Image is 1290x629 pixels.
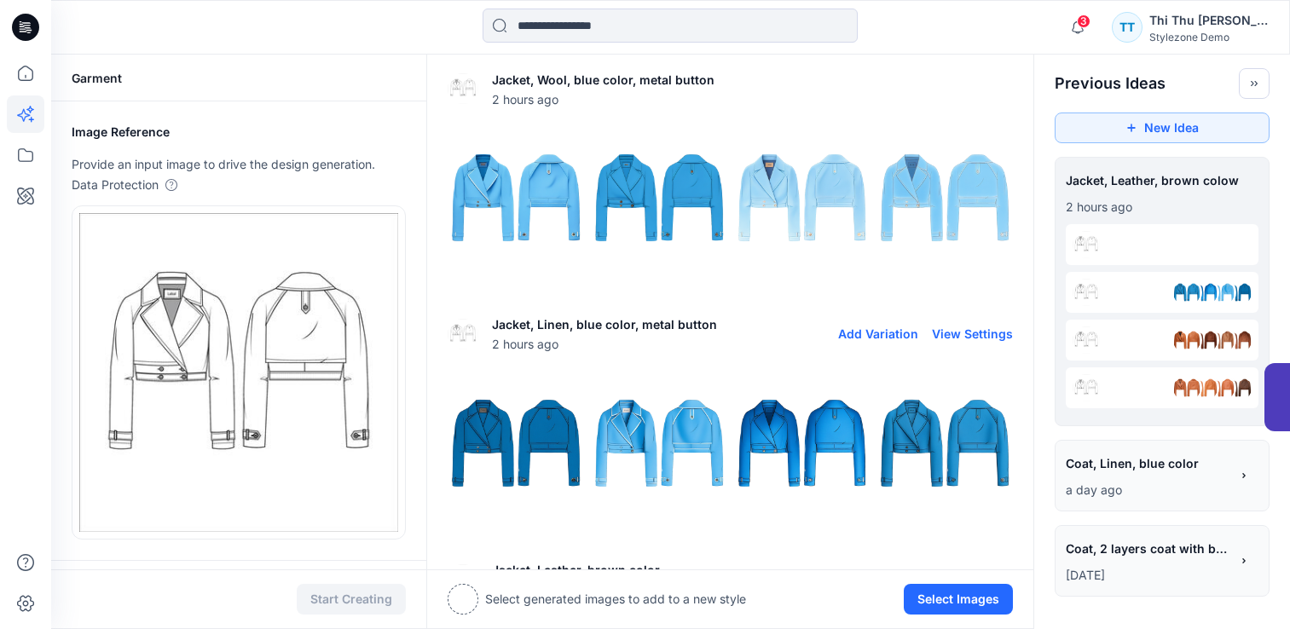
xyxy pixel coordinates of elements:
img: 0.png [1224,279,1252,306]
span: Jacket, Leather, brown colow [1066,168,1258,193]
span: 2 hours ago [492,90,714,108]
p: September 24, 2025 [1066,197,1258,217]
img: eyJhbGciOiJIUzI1NiIsImtpZCI6IjAiLCJ0eXAiOiJKV1QifQ.eyJkYXRhIjp7InR5cGUiOiJzdG9yYWdlIiwicGF0aCI6Im... [1073,231,1100,258]
p: Jacket, Wool, blue color, metal button [492,70,714,90]
img: 3.png [877,130,1012,265]
img: 0.png [448,376,583,511]
button: Add Variation [838,326,918,341]
p: September 23, 2025 [1066,480,1229,500]
img: 3.png [1173,374,1200,401]
img: 2.png [735,376,870,511]
div: TT [1112,12,1142,43]
p: Select generated images to add to a new style [485,589,746,609]
button: Select Images [904,584,1013,615]
p: Provide an input image to drive the design generation. [72,154,406,175]
span: Coat, Linen, blue color [1066,451,1228,476]
img: 2.png [1190,374,1218,401]
img: eyJhbGciOiJIUzI1NiIsImtpZCI6IjAiLCJ0eXAiOiJKV1QifQ.eyJkYXRhIjp7InR5cGUiOiJzdG9yYWdlIiwicGF0aCI6Im... [448,319,478,349]
img: 0.png [448,130,583,265]
img: 1.png [1207,374,1235,401]
h2: Previous Ideas [1055,73,1166,94]
img: 2.png [735,130,870,265]
p: Jacket, Leather, brown color [492,560,660,580]
img: 1.png [1207,279,1235,306]
img: 3.png [1173,326,1200,354]
img: 0.png [1224,326,1252,354]
button: View Settings [932,326,1013,341]
div: Stylezone Demo [1149,31,1269,43]
img: 3.png [877,376,1012,511]
p: Jacket, Linen, blue color, metal button [492,314,717,335]
img: eyJhbGciOiJIUzI1NiIsImtpZCI6IjAiLCJ0eXAiOiJKV1QifQ.eyJkYXRhIjp7InR5cGUiOiJzdG9yYWdlIiwicGF0aCI6Im... [448,564,478,595]
button: Toggle idea bar [1239,68,1270,99]
button: New Idea [1055,113,1270,143]
img: eyJhbGciOiJIUzI1NiIsImtpZCI6IjAiLCJ0eXAiOiJKV1QifQ.eyJkYXRhIjp7InR5cGUiOiJzdG9yYWdlIiwicGF0aCI6Im... [1073,279,1100,306]
span: Coat, 2 layers coat with black color for interlining , topstick over the coat [1066,536,1228,561]
img: 3.png [1173,279,1200,306]
p: Data Protection [72,175,159,195]
p: September 18, 2025 [1066,565,1229,586]
img: 1.png [1207,326,1235,354]
img: eyJhbGciOiJIUzI1NiIsImtpZCI6IjAiLCJ0eXAiOiJKV1QifQ.eyJkYXRhIjp7InR5cGUiOiJzdG9yYWdlIiwicGF0aCI6Im... [1073,374,1100,401]
div: Thi Thu [PERSON_NAME] [1149,10,1269,31]
img: eyJhbGciOiJIUzI1NiIsImtpZCI6IjAiLCJ0eXAiOiJKV1QifQ.eyJkYXRhIjp7InR5cGUiOiJzdG9yYWdlIiwicGF0aCI6Im... [1073,326,1100,354]
img: 2.png [1190,279,1218,306]
h2: Image Reference [72,122,406,142]
span: 3 [1077,14,1090,28]
img: 1.png [592,376,726,511]
img: eyJhbGciOiJIUzI1NiIsImtpZCI6IjAiLCJ0eXAiOiJKV1QifQ.eyJkYXRhIjp7InR5cGUiOiJzdG9yYWdlIiwicGF0aCI6Im... [79,213,398,532]
img: 1.png [592,130,726,265]
span: 2 hours ago [492,335,717,353]
img: 0.png [1224,374,1252,401]
img: eyJhbGciOiJIUzI1NiIsImtpZCI6IjAiLCJ0eXAiOiJKV1QifQ.eyJkYXRhIjp7InR5cGUiOiJzdG9yYWdlIiwicGF0aCI6Im... [448,73,478,104]
img: 2.png [1190,326,1218,354]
